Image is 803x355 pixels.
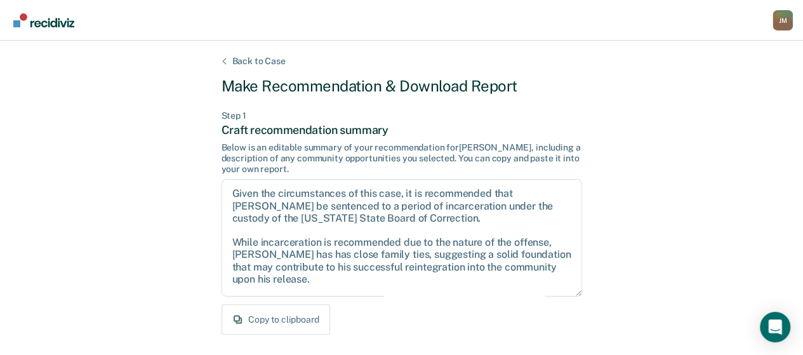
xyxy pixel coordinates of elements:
div: Step 1 [222,111,582,121]
button: Profile dropdown button [773,10,793,30]
textarea: Given the circumstances of this case, it is recommended that [PERSON_NAME] be sentenced to a peri... [222,179,582,297]
div: Below is an editable summary of your recommendation for [PERSON_NAME] , including a description o... [222,142,582,174]
div: Craft recommendation summary [222,123,582,137]
img: Recidiviz [13,13,74,27]
div: Make Recommendation & Download Report [222,77,582,95]
button: Copy to clipboard [222,304,330,335]
div: J M [773,10,793,30]
div: Open Intercom Messenger [760,312,790,342]
div: Back to Case [217,56,301,67]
